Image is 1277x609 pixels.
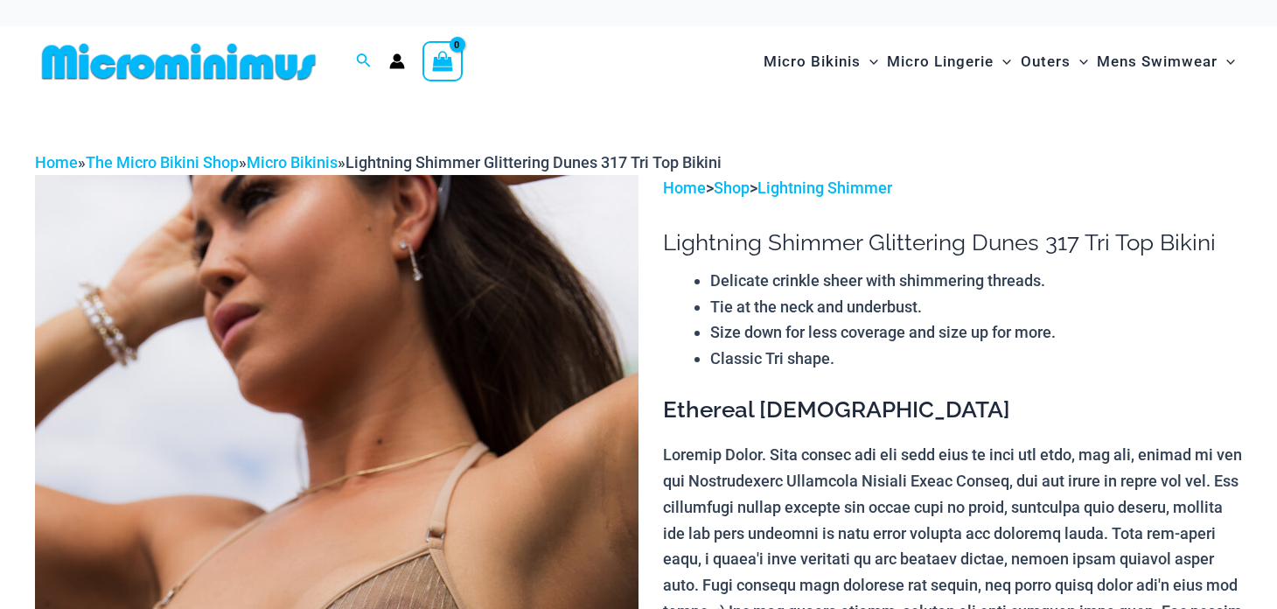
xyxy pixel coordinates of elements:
[86,153,239,171] a: The Micro Bikini Shop
[1092,35,1239,88] a: Mens SwimwearMenu ToggleMenu Toggle
[345,153,722,171] span: Lightning Shimmer Glittering Dunes 317 Tri Top Bikini
[994,39,1011,84] span: Menu Toggle
[663,229,1242,256] h1: Lightning Shimmer Glittering Dunes 317 Tri Top Bikini
[356,51,372,73] a: Search icon link
[757,32,1242,91] nav: Site Navigation
[422,41,463,81] a: View Shopping Cart, empty
[710,268,1242,294] li: Delicate crinkle sheer with shimmering threads.
[663,175,1242,201] p: > >
[35,153,78,171] a: Home
[759,35,883,88] a: Micro BikinisMenu ToggleMenu Toggle
[764,39,861,84] span: Micro Bikinis
[710,319,1242,346] li: Size down for less coverage and size up for more.
[247,153,338,171] a: Micro Bikinis
[887,39,994,84] span: Micro Lingerie
[714,178,750,197] a: Shop
[1097,39,1218,84] span: Mens Swimwear
[1071,39,1088,84] span: Menu Toggle
[1016,35,1092,88] a: OutersMenu ToggleMenu Toggle
[389,53,405,69] a: Account icon link
[861,39,878,84] span: Menu Toggle
[663,178,706,197] a: Home
[663,395,1242,425] h3: Ethereal [DEMOGRAPHIC_DATA]
[35,153,722,171] span: » » »
[1218,39,1235,84] span: Menu Toggle
[35,42,323,81] img: MM SHOP LOGO FLAT
[1021,39,1071,84] span: Outers
[710,346,1242,372] li: Classic Tri shape.
[710,294,1242,320] li: Tie at the neck and underbust.
[883,35,1015,88] a: Micro LingerieMenu ToggleMenu Toggle
[757,178,892,197] a: Lightning Shimmer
